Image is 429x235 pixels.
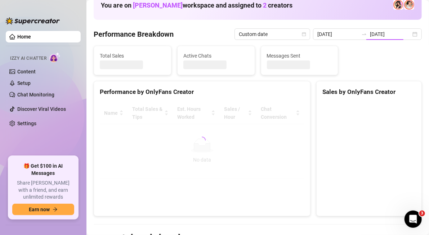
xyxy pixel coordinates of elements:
[17,34,31,40] a: Home
[49,52,61,63] img: AI Chatter
[419,211,425,216] span: 3
[6,17,60,24] img: logo-BBDzfeDw.svg
[17,80,31,86] a: Setup
[53,207,58,212] span: arrow-right
[17,121,36,126] a: Settings
[29,207,50,212] span: Earn now
[12,163,74,177] span: 🎁 Get $100 in AI Messages
[94,29,174,39] h4: Performance Breakdown
[361,31,367,37] span: to
[12,204,74,215] button: Earn nowarrow-right
[17,69,36,74] a: Content
[10,55,46,62] span: Izzy AI Chatter
[17,92,54,98] a: Chat Monitoring
[17,106,66,112] a: Discover Viral Videos
[12,180,74,201] span: Share [PERSON_NAME] with a friend, and earn unlimited rewards
[133,1,183,9] span: [PERSON_NAME]
[100,87,304,97] div: Performance by OnlyFans Creator
[198,137,206,144] span: loading
[100,52,165,60] span: Total Sales
[317,30,358,38] input: Start date
[322,87,416,97] div: Sales by OnlyFans Creator
[267,52,332,60] span: Messages Sent
[370,30,411,38] input: End date
[263,1,267,9] span: 2
[101,1,292,9] h1: You are on workspace and assigned to creators
[361,31,367,37] span: swap-right
[405,211,422,228] iframe: Intercom live chat
[183,52,249,60] span: Active Chats
[302,32,306,36] span: calendar
[239,29,306,40] span: Custom date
